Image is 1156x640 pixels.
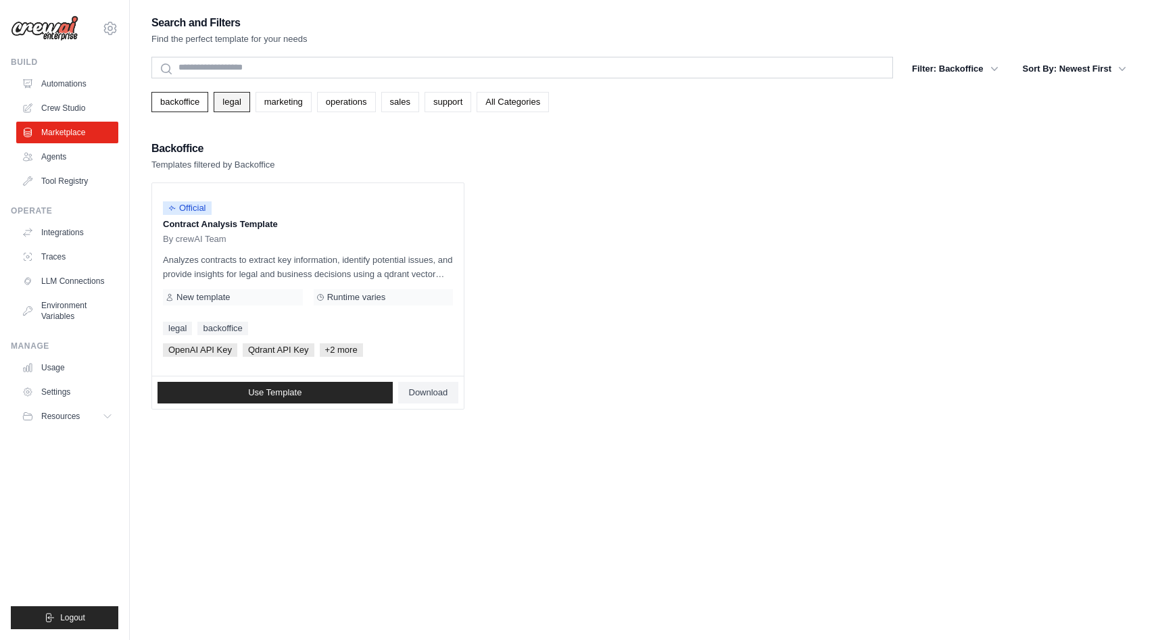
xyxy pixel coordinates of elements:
[16,222,118,243] a: Integrations
[197,322,247,335] a: backoffice
[151,139,275,158] h2: Backoffice
[16,381,118,403] a: Settings
[163,201,212,215] span: Official
[16,357,118,378] a: Usage
[41,411,80,422] span: Resources
[381,92,419,112] a: sales
[163,343,237,357] span: OpenAI API Key
[163,234,226,245] span: By crewAI Team
[243,343,314,357] span: Qdrant API Key
[151,14,308,32] h2: Search and Filters
[163,218,453,231] p: Contract Analysis Template
[16,246,118,268] a: Traces
[16,295,118,327] a: Environment Variables
[327,292,386,303] span: Runtime varies
[425,92,471,112] a: support
[317,92,376,112] a: operations
[409,387,448,398] span: Download
[163,322,192,335] a: legal
[16,170,118,192] a: Tool Registry
[60,612,85,623] span: Logout
[248,387,302,398] span: Use Template
[16,270,118,292] a: LLM Connections
[1015,57,1134,81] button: Sort By: Newest First
[176,292,230,303] span: New template
[11,341,118,351] div: Manage
[904,57,1006,81] button: Filter: Backoffice
[11,205,118,216] div: Operate
[16,122,118,143] a: Marketplace
[11,606,118,629] button: Logout
[11,16,78,41] img: Logo
[151,158,275,172] p: Templates filtered by Backoffice
[477,92,549,112] a: All Categories
[16,97,118,119] a: Crew Studio
[151,32,308,46] p: Find the perfect template for your needs
[16,405,118,427] button: Resources
[256,92,312,112] a: marketing
[16,73,118,95] a: Automations
[163,253,453,281] p: Analyzes contracts to extract key information, identify potential issues, and provide insights fo...
[158,382,393,403] a: Use Template
[151,92,208,112] a: backoffice
[16,146,118,168] a: Agents
[398,382,459,403] a: Download
[320,343,363,357] span: +2 more
[214,92,249,112] a: legal
[11,57,118,68] div: Build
